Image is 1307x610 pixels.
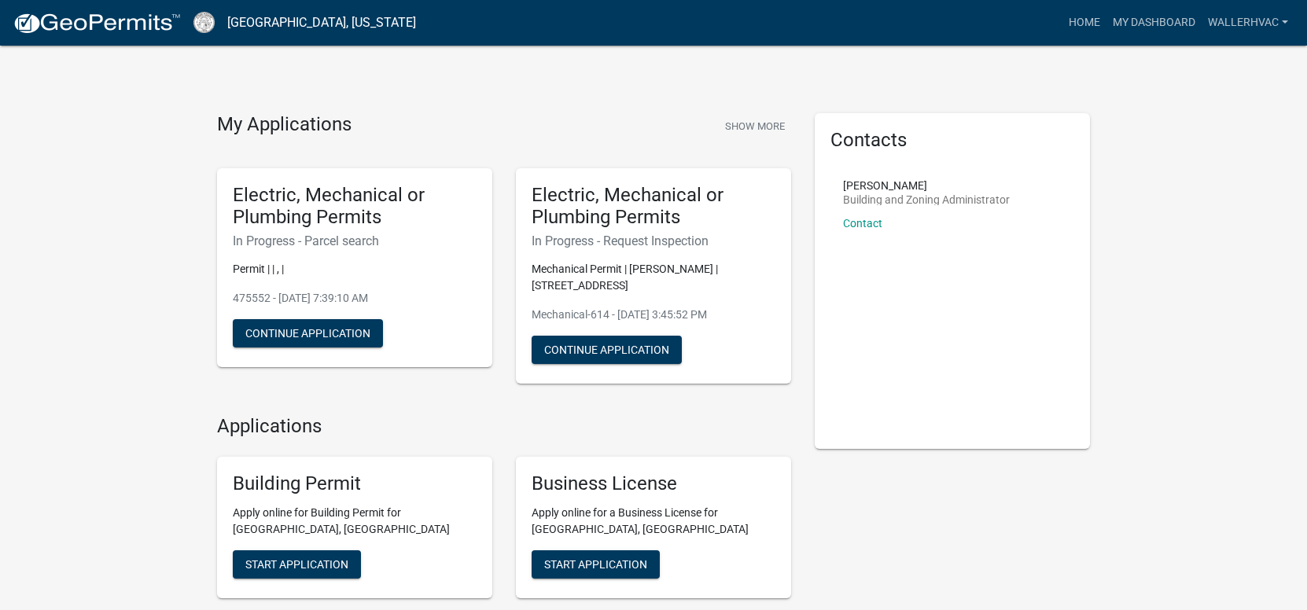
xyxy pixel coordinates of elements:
button: Continue Application [233,319,383,347]
h5: Electric, Mechanical or Plumbing Permits [233,184,477,230]
h6: In Progress - Parcel search [233,233,477,248]
button: Show More [719,113,791,139]
a: My Dashboard [1106,8,1202,38]
p: [PERSON_NAME] [843,180,1010,191]
a: Home [1062,8,1106,38]
p: Apply online for Building Permit for [GEOGRAPHIC_DATA], [GEOGRAPHIC_DATA] [233,505,477,538]
span: Start Application [245,557,348,570]
p: Mechanical Permit | [PERSON_NAME] | [STREET_ADDRESS] [532,261,775,294]
p: Mechanical-614 - [DATE] 3:45:52 PM [532,307,775,323]
img: Cook County, Georgia [193,12,215,33]
p: Apply online for a Business License for [GEOGRAPHIC_DATA], [GEOGRAPHIC_DATA] [532,505,775,538]
h5: Building Permit [233,472,477,495]
span: Start Application [544,557,647,570]
button: Continue Application [532,336,682,364]
a: Contact [843,217,882,230]
p: Permit | | , | [233,261,477,277]
p: Building and Zoning Administrator [843,194,1010,205]
button: Start Application [233,550,361,579]
h5: Contacts [830,129,1074,152]
a: WallerHvac [1202,8,1294,38]
h4: Applications [217,415,791,438]
h6: In Progress - Request Inspection [532,233,775,248]
h4: My Applications [217,113,352,137]
h5: Business License [532,472,775,495]
button: Start Application [532,550,660,579]
a: [GEOGRAPHIC_DATA], [US_STATE] [227,9,416,36]
h5: Electric, Mechanical or Plumbing Permits [532,184,775,230]
p: 475552 - [DATE] 7:39:10 AM [233,290,477,307]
